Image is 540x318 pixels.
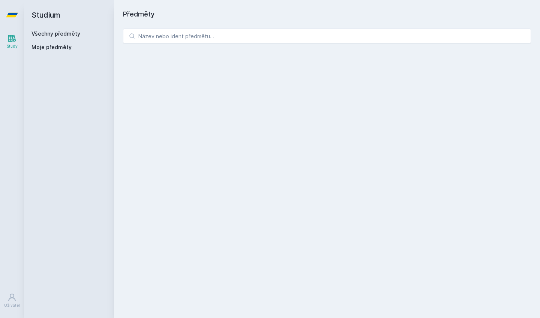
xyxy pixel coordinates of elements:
[1,30,22,53] a: Study
[4,303,20,308] div: Uživatel
[123,9,531,19] h1: Předměty
[7,43,18,49] div: Study
[31,30,80,37] a: Všechny předměty
[31,43,72,51] span: Moje předměty
[123,28,531,43] input: Název nebo ident předmětu…
[1,289,22,312] a: Uživatel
